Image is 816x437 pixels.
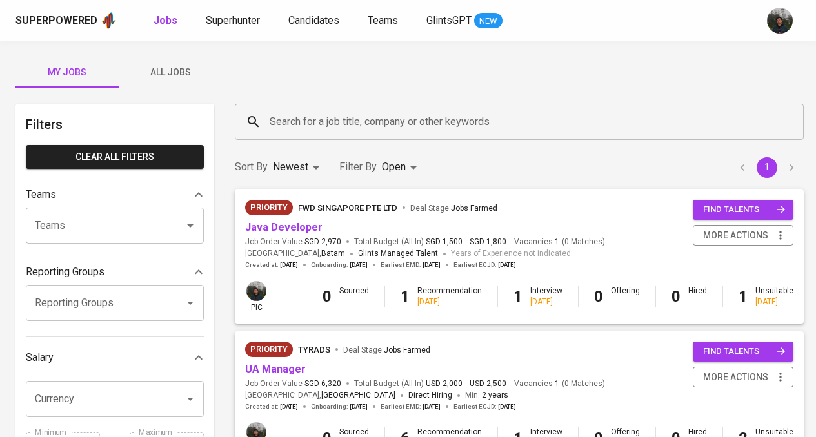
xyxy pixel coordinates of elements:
div: [DATE] [530,296,562,307]
p: Filter By [339,159,377,175]
span: Earliest EMD : [381,260,441,269]
div: Salary [26,345,204,371]
span: Total Budget (All-In) [354,378,506,389]
span: Candidates [288,14,339,26]
div: Interview [530,286,562,307]
span: - [465,237,467,248]
a: UA Manager [245,363,306,375]
span: Deal Stage : [343,345,430,354]
span: Priority [245,343,293,356]
a: Candidates [288,13,342,29]
button: Open [181,217,199,235]
div: Hired [688,286,707,307]
span: - [465,378,467,389]
button: Open [181,294,199,312]
span: [DATE] [280,402,298,411]
div: Offering [611,286,640,307]
b: 1 [401,287,410,306]
span: [DATE] [350,402,368,411]
p: Reporting Groups [26,264,104,280]
span: My Jobs [23,64,111,81]
span: Created at : [245,260,298,269]
b: 0 [594,287,603,306]
span: Tyrads [298,345,330,354]
div: New Job received from Demand Team [245,342,293,357]
span: Earliest ECJD : [453,260,516,269]
span: USD 2,500 [470,378,506,389]
span: find talents [703,344,786,359]
span: Job Order Value [245,378,341,389]
b: 0 [672,287,681,306]
button: page 1 [757,157,777,178]
a: GlintsGPT NEW [426,13,503,29]
button: find talents [693,342,793,362]
span: find talents [703,202,786,217]
span: USD 2,000 [426,378,463,389]
img: glenn@glints.com [767,8,793,34]
nav: pagination navigation [730,157,804,178]
span: All Jobs [126,64,214,81]
p: Newest [273,159,308,175]
div: [DATE] [417,296,482,307]
span: [GEOGRAPHIC_DATA] , [245,389,395,402]
span: more actions [703,228,768,244]
span: Superhunter [206,14,260,26]
button: Clear All filters [26,145,204,169]
span: SGD 2,970 [304,237,341,248]
span: Glints Managed Talent [358,249,438,258]
p: Sort By [235,159,268,175]
span: SGD 1,800 [470,237,506,248]
span: 1 [553,378,559,389]
div: [DATE] [755,296,793,307]
span: NEW [474,15,503,28]
a: Superpoweredapp logo [15,11,117,30]
span: Clear All filters [36,149,194,165]
a: Teams [368,13,401,29]
img: app logo [100,11,117,30]
span: Total Budget (All-In) [354,237,506,248]
b: 1 [513,287,522,306]
h6: Filters [26,114,204,135]
div: Superpowered [15,14,97,28]
span: Deal Stage : [410,204,497,213]
span: Created at : [245,402,298,411]
div: Teams [26,182,204,208]
div: Recommendation [417,286,482,307]
a: Java Developer [245,221,323,233]
button: find talents [693,200,793,220]
button: Open [181,390,199,408]
span: Priority [245,201,293,214]
span: Batam [321,248,345,260]
span: Jobs Farmed [384,345,430,354]
span: Jobs Farmed [451,204,497,213]
span: [DATE] [280,260,298,269]
div: - [688,296,707,307]
p: Salary [26,350,54,365]
span: Open [382,160,406,173]
span: 1 [553,237,559,248]
span: Onboarding : [311,402,368,411]
span: Teams [368,14,398,26]
div: Newest [273,155,324,179]
div: - [339,296,369,307]
div: New Job received from Demand Team [245,200,293,215]
b: 1 [739,287,748,306]
span: [GEOGRAPHIC_DATA] , [245,248,345,260]
span: Years of Experience not indicated. [451,248,573,260]
img: glenn@glints.com [246,281,266,301]
span: Earliest ECJD : [453,402,516,411]
span: more actions [703,369,768,385]
span: FWD Singapore Pte Ltd [298,203,397,213]
span: [DATE] [498,260,516,269]
span: Job Order Value [245,237,341,248]
button: more actions [693,367,793,388]
span: [DATE] [423,402,441,411]
span: SGD 6,320 [304,378,341,389]
span: SGD 1,500 [426,237,463,248]
div: Reporting Groups [26,259,204,285]
span: Earliest EMD : [381,402,441,411]
span: Onboarding : [311,260,368,269]
a: Superhunter [206,13,263,29]
span: 2 years [482,391,508,400]
div: Sourced [339,286,369,307]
